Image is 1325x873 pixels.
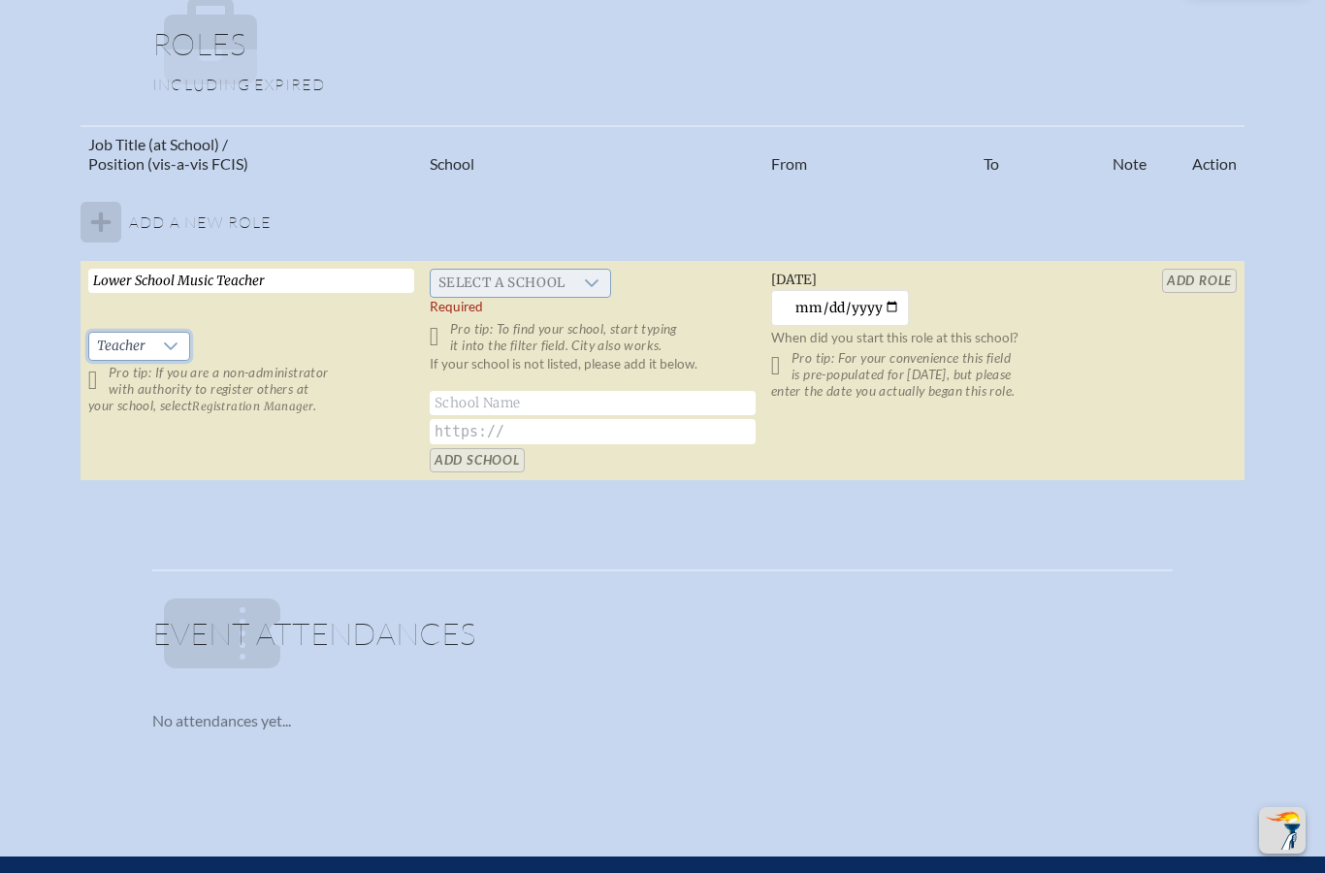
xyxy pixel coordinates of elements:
span: [DATE] [771,272,817,288]
label: If your school is not listed, please add it below. [430,356,697,389]
span: Teacher [89,333,152,360]
p: Pro tip: For your convenience this field is pre-populated for [DATE], but please enter the date y... [771,350,1097,400]
p: When did you start this role at this school? [771,330,1097,346]
p: Including expired [152,75,1173,94]
h1: Event Attendances [152,618,1173,664]
input: https:// [430,419,756,444]
th: School [422,126,763,182]
th: Job Title (at School) / Position (vis-a-vis FCIS) [81,126,422,182]
p: Pro tip: To find your school, start typing it into the filter field. City also works. [430,321,756,354]
th: To [976,126,1105,182]
h1: Roles [152,28,1173,75]
span: Registration Manager [192,400,313,413]
input: School Name [430,391,756,415]
th: From [763,126,976,182]
input: Job Title, eg, Science Teacher, 5th Grade [88,269,414,293]
th: Action [1154,126,1244,182]
p: No attendances yet... [152,711,1173,730]
button: Scroll Top [1259,807,1306,854]
th: Note [1105,126,1154,182]
img: To the top [1263,811,1302,850]
label: Required [430,299,483,315]
span: Select a school [431,270,573,297]
p: Pro tip: If you are a non-administrator with authority to register others at your school, select . [88,365,414,414]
